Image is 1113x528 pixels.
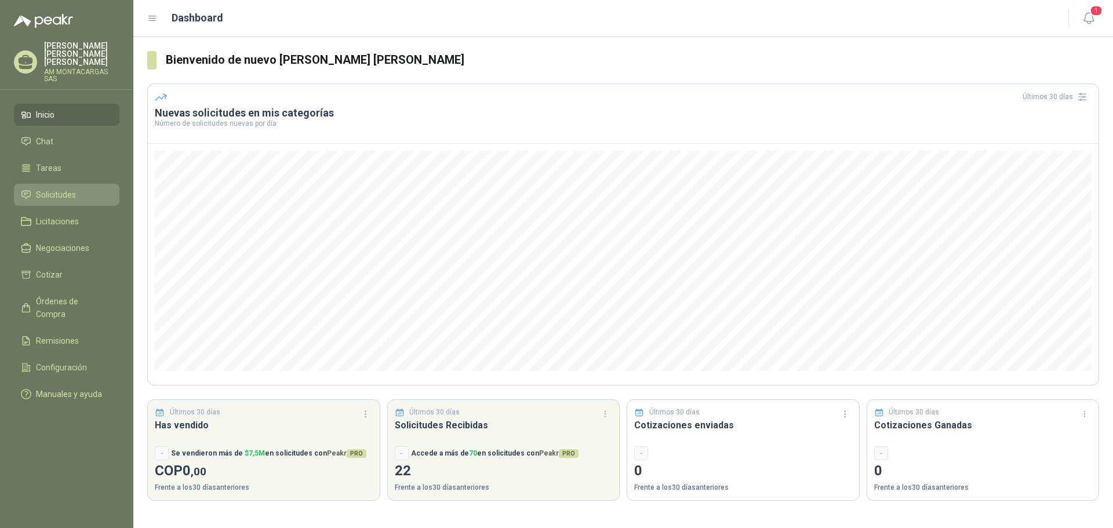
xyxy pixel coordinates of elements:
a: Órdenes de Compra [14,290,119,325]
a: Remisiones [14,330,119,352]
span: Licitaciones [36,215,79,228]
span: Cotizar [36,268,63,281]
h3: Has vendido [155,418,373,432]
h1: Dashboard [172,10,223,26]
span: Peakr [539,449,579,457]
p: Frente a los 30 días anteriores [395,482,613,493]
div: - [874,446,888,460]
p: [PERSON_NAME] [PERSON_NAME] [PERSON_NAME] [44,42,119,66]
a: Cotizar [14,264,119,286]
a: Inicio [14,104,119,126]
span: Solicitudes [36,188,76,201]
div: - [155,446,169,460]
a: Negociaciones [14,237,119,259]
p: Últimos 30 días [409,407,460,418]
span: Tareas [36,162,61,174]
p: 0 [874,460,1092,482]
span: Configuración [36,361,87,374]
span: $ 7,5M [245,449,265,457]
p: 22 [395,460,613,482]
span: Órdenes de Compra [36,295,108,321]
p: Accede a más de en solicitudes con [411,448,579,459]
a: Licitaciones [14,210,119,232]
p: Últimos 30 días [170,407,220,418]
h3: Solicitudes Recibidas [395,418,613,432]
h3: Cotizaciones enviadas [634,418,852,432]
span: Peakr [327,449,366,457]
p: Frente a los 30 días anteriores [634,482,852,493]
p: Número de solicitudes nuevas por día [155,120,1092,127]
div: - [395,446,409,460]
p: 0 [634,460,852,482]
a: Solicitudes [14,184,119,206]
a: Manuales y ayuda [14,383,119,405]
div: Últimos 30 días [1023,88,1092,106]
a: Chat [14,130,119,152]
span: Manuales y ayuda [36,388,102,400]
button: 1 [1078,8,1099,29]
h3: Cotizaciones Ganadas [874,418,1092,432]
p: Frente a los 30 días anteriores [155,482,373,493]
h3: Nuevas solicitudes en mis categorías [155,106,1092,120]
p: COP [155,460,373,482]
span: 1 [1090,5,1103,16]
img: Logo peakr [14,14,73,28]
a: Tareas [14,157,119,179]
span: Chat [36,135,53,148]
a: Configuración [14,356,119,378]
span: ,00 [191,465,206,478]
span: 0 [183,463,206,479]
span: Inicio [36,108,54,121]
span: PRO [559,449,579,458]
p: AM MONTACARGAS SAS [44,68,119,82]
span: PRO [347,449,366,458]
div: - [634,446,648,460]
h3: Bienvenido de nuevo [PERSON_NAME] [PERSON_NAME] [166,51,1099,69]
p: Últimos 30 días [649,407,700,418]
p: Se vendieron más de en solicitudes con [171,448,366,459]
span: Negociaciones [36,242,89,254]
span: 70 [469,449,477,457]
p: Frente a los 30 días anteriores [874,482,1092,493]
p: Últimos 30 días [889,407,939,418]
span: Remisiones [36,334,79,347]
